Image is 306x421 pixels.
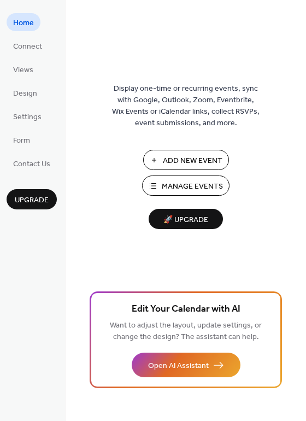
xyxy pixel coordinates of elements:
[148,360,209,372] span: Open AI Assistant
[132,302,240,317] span: Edit Your Calendar with AI
[112,83,260,129] span: Display one-time or recurring events, sync with Google, Outlook, Zoom, Eventbrite, Wix Events or ...
[7,37,49,55] a: Connect
[13,159,50,170] span: Contact Us
[163,155,222,167] span: Add New Event
[155,213,216,227] span: 🚀 Upgrade
[7,84,44,102] a: Design
[7,60,40,78] a: Views
[143,150,229,170] button: Add New Event
[132,353,240,377] button: Open AI Assistant
[13,112,42,123] span: Settings
[7,131,37,149] a: Form
[7,189,57,209] button: Upgrade
[110,318,262,344] span: Want to adjust the layout, update settings, or change the design? The assistant can help.
[7,13,40,31] a: Home
[162,181,223,192] span: Manage Events
[149,209,223,229] button: 🚀 Upgrade
[7,107,48,125] a: Settings
[15,195,49,206] span: Upgrade
[7,154,57,172] a: Contact Us
[13,41,42,52] span: Connect
[13,17,34,29] span: Home
[13,65,33,76] span: Views
[13,88,37,100] span: Design
[13,135,30,147] span: Form
[142,176,229,196] button: Manage Events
